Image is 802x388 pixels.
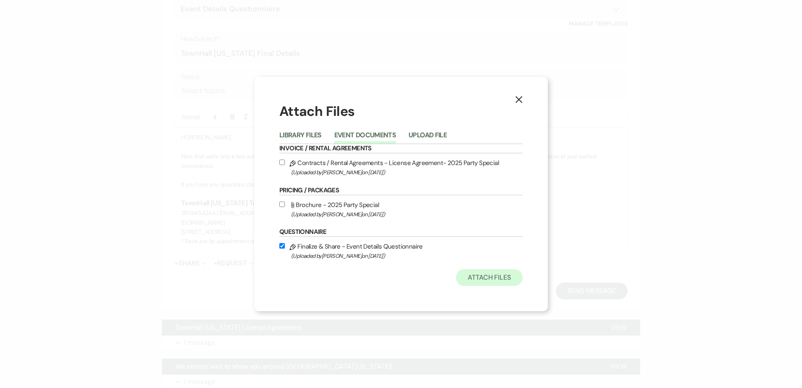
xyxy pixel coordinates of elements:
[279,199,523,219] label: Brochure - 2025 Party Special
[409,132,447,144] button: Upload File
[279,102,523,121] h1: Attach Files
[279,132,322,144] button: Library Files
[279,144,523,153] h6: Invoice / Rental Agreements
[279,243,285,249] input: Finalize & Share - Event Details Questionnaire(Uploaded by[PERSON_NAME]on [DATE])
[291,251,523,261] span: (Uploaded by [PERSON_NAME] on [DATE] )
[334,132,396,144] button: Event Documents
[279,241,523,261] label: Finalize & Share - Event Details Questionnaire
[279,186,523,195] h6: Pricing / Packages
[279,228,523,237] h6: Questionnaire
[279,202,285,207] input: Brochure - 2025 Party Special(Uploaded by[PERSON_NAME]on [DATE])
[291,168,523,177] span: (Uploaded by [PERSON_NAME] on [DATE] )
[456,269,523,286] button: Attach Files
[291,210,523,219] span: (Uploaded by [PERSON_NAME] on [DATE] )
[279,160,285,165] input: Contracts / Rental Agreements - License Agreement- 2025 Party Special(Uploaded by[PERSON_NAME]on ...
[279,157,523,177] label: Contracts / Rental Agreements - License Agreement- 2025 Party Special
